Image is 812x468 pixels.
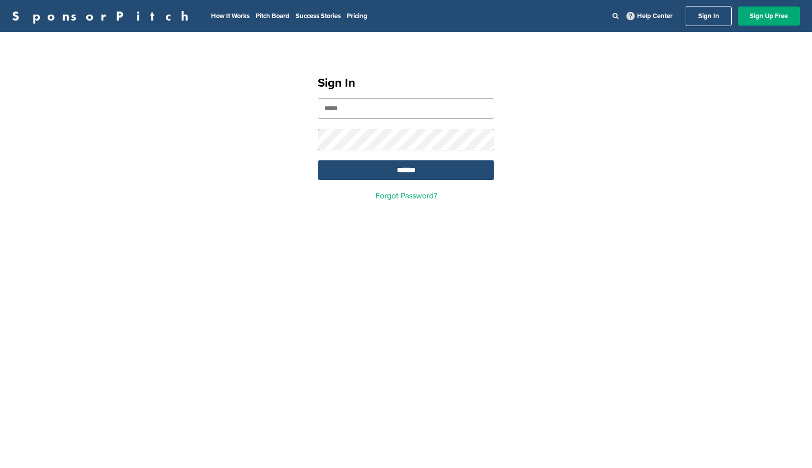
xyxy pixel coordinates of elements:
a: Sign Up Free [738,7,800,26]
a: Pricing [347,12,367,20]
a: Forgot Password? [375,191,437,201]
a: Help Center [625,10,675,22]
a: SponsorPitch [12,10,195,23]
a: How It Works [211,12,250,20]
h1: Sign In [318,74,494,92]
a: Success Stories [296,12,341,20]
a: Sign In [686,6,732,26]
a: Pitch Board [256,12,290,20]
